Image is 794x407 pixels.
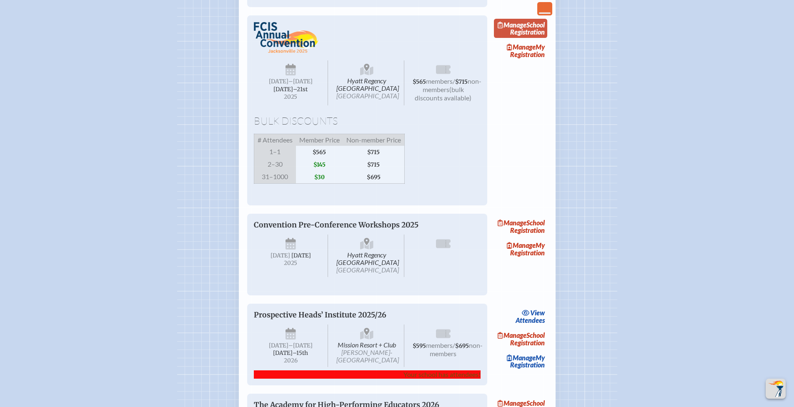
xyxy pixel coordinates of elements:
span: 1–1 [254,146,296,158]
span: Convention Pre-Conference Workshops 2025 [254,220,418,230]
span: $595 [413,342,426,350]
a: ManageSchool Registration [494,217,547,236]
span: members [426,341,453,349]
span: Manage [507,241,536,249]
span: Manage [498,399,526,407]
span: Hyatt Regency [GEOGRAPHIC_DATA] [330,60,404,105]
span: 2–30 [254,158,296,171]
span: Hyatt Regency [GEOGRAPHIC_DATA] [330,235,404,277]
span: 2026 [260,357,321,364]
span: [DATE] [269,78,288,85]
span: Mission Resort + Club [330,325,404,367]
span: [GEOGRAPHIC_DATA] [336,92,399,100]
span: 2025 [260,260,321,266]
span: $145 [296,158,343,171]
span: $715 [343,146,405,158]
img: FCIS Convention 2025 [254,22,319,53]
span: non-members [430,341,483,357]
span: [GEOGRAPHIC_DATA] [336,266,399,274]
button: Scroll Top [766,379,786,399]
a: viewAttendees [513,307,547,326]
span: Manage [498,21,526,29]
span: Manage [498,219,526,227]
span: $565 [413,78,426,85]
span: –[DATE] [288,78,313,85]
a: ManageMy Registration [494,352,547,371]
a: ManageSchool Registration [494,330,547,349]
span: Member Price [296,134,343,146]
a: ManageMy Registration [494,41,547,60]
span: $695 [343,171,405,184]
a: ManageSchool Registration [494,19,547,38]
h1: Bulk Discounts [254,115,481,127]
span: Your school has attendees! [403,370,481,378]
span: $715 [455,78,468,85]
span: $695 [455,342,469,350]
span: [PERSON_NAME]-[GEOGRAPHIC_DATA] [336,348,399,364]
span: (bulk discounts available) [415,85,471,102]
span: Manage [507,354,536,362]
span: Non-member Price [343,134,405,146]
span: members [426,77,453,85]
span: [DATE]–⁠21st [273,86,308,93]
span: 31–1000 [254,171,296,184]
span: $715 [343,158,405,171]
span: [DATE]–⁠15th [273,350,308,357]
span: [DATE] [269,342,288,349]
span: / [453,341,455,349]
span: 2025 [260,94,321,100]
span: $565 [296,146,343,158]
span: / [453,77,455,85]
span: non-members [423,77,481,93]
span: –[DATE] [288,342,313,349]
span: [DATE] [291,252,311,259]
span: $30 [296,171,343,184]
span: Prospective Heads’ Institute 2025/26 [254,310,386,320]
img: To the top [767,380,784,397]
span: [DATE] [271,252,290,259]
span: view [530,309,545,317]
span: Manage [507,43,536,51]
a: ManageMy Registration [494,240,547,259]
span: Manage [498,331,526,339]
span: # Attendees [254,134,296,146]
